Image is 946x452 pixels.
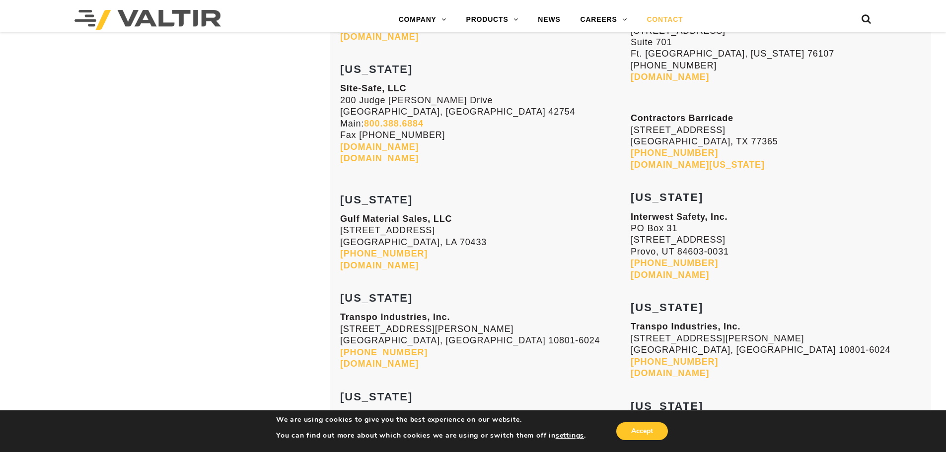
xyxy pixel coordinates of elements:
[340,32,419,42] a: [DOMAIN_NAME]
[631,72,709,82] a: [DOMAIN_NAME]
[631,400,703,412] strong: [US_STATE]
[637,10,693,30] a: CONTACT
[340,142,419,152] a: [DOMAIN_NAME]
[340,153,419,163] a: [DOMAIN_NAME]
[631,2,921,83] p: Structural & Steel Products Company [STREET_ADDRESS] Suite 701 Ft. [GEOGRAPHIC_DATA], [US_STATE] ...
[631,191,703,203] strong: [US_STATE]
[389,10,456,30] a: COMPANY
[631,258,718,268] a: [PHONE_NUMBER]
[364,119,424,129] a: 800.388.6884
[631,321,921,379] p: [STREET_ADDRESS][PERSON_NAME] [GEOGRAPHIC_DATA], [GEOGRAPHIC_DATA] 10801-6024
[340,260,419,270] a: [DOMAIN_NAME]
[631,160,765,170] a: [DOMAIN_NAME][US_STATE]
[74,10,221,30] img: Valtir
[631,113,733,123] strong: Contractors Barricade
[340,214,452,224] strong: Gulf Material Sales, LLC
[631,270,709,280] a: [DOMAIN_NAME]
[556,431,584,440] button: settings
[631,368,709,378] a: [DOMAIN_NAME]
[340,359,419,369] a: [DOMAIN_NAME]
[631,113,921,171] p: [STREET_ADDRESS] [GEOGRAPHIC_DATA], TX 77365
[276,431,586,440] p: You can find out more about which cookies we are using or switch them off in .
[276,415,586,424] p: We are using cookies to give you the best experience on our website.
[340,390,413,403] strong: [US_STATE]
[340,213,631,271] p: [STREET_ADDRESS] [GEOGRAPHIC_DATA], LA 70433
[631,148,718,158] a: [PHONE_NUMBER]
[631,322,740,331] strong: Transpo Industries, Inc.
[340,83,631,164] p: 200 Judge [PERSON_NAME] Drive [GEOGRAPHIC_DATA], [GEOGRAPHIC_DATA] 42754 Main: Fax [PHONE_NUMBER]
[528,10,570,30] a: NEWS
[456,10,528,30] a: PRODUCTS
[340,83,406,93] strong: Site-Safe, LLC
[340,347,428,357] a: [PHONE_NUMBER]
[631,212,728,222] strong: Interwest Safety, Inc.
[616,422,668,440] button: Accept
[340,249,428,258] a: [PHONE_NUMBER]
[340,292,413,304] strong: [US_STATE]
[631,301,703,314] strong: [US_STATE]
[340,63,413,75] strong: [US_STATE]
[571,10,637,30] a: CAREERS
[631,357,718,367] a: [PHONE_NUMBER]
[340,312,450,322] strong: Transpo Industries, Inc.
[631,211,921,281] p: PO Box 31 [STREET_ADDRESS] Provo, UT 84603-0031
[340,312,631,370] p: [STREET_ADDRESS][PERSON_NAME] [GEOGRAPHIC_DATA], [GEOGRAPHIC_DATA] 10801-6024
[340,194,413,206] strong: [US_STATE]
